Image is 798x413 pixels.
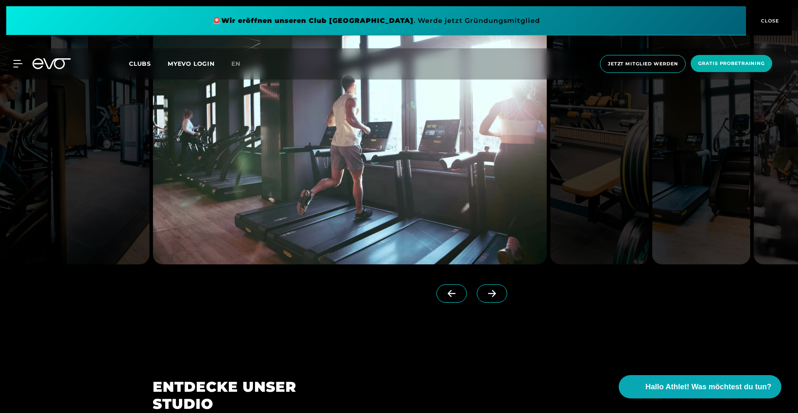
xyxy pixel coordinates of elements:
img: evofitness [153,8,547,264]
span: Gratis Probetraining [698,60,765,67]
img: evofitness [652,8,751,264]
span: Hallo Athlet! Was möchtest du tun? [645,381,771,393]
img: evofitness [51,8,149,264]
a: en [231,59,250,69]
img: evofitness [550,8,649,264]
a: MYEVO LOGIN [168,60,215,67]
span: Jetzt Mitglied werden [608,60,678,67]
span: Clubs [129,60,151,67]
h2: ENTDECKE UNSER STUDIO [153,378,301,413]
button: CLOSE [746,6,792,35]
a: Clubs [129,60,168,67]
span: en [231,60,240,67]
span: CLOSE [759,17,779,25]
a: Gratis Probetraining [688,55,775,73]
a: Jetzt Mitglied werden [597,55,688,73]
button: Hallo Athlet! Was möchtest du tun? [619,375,781,398]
